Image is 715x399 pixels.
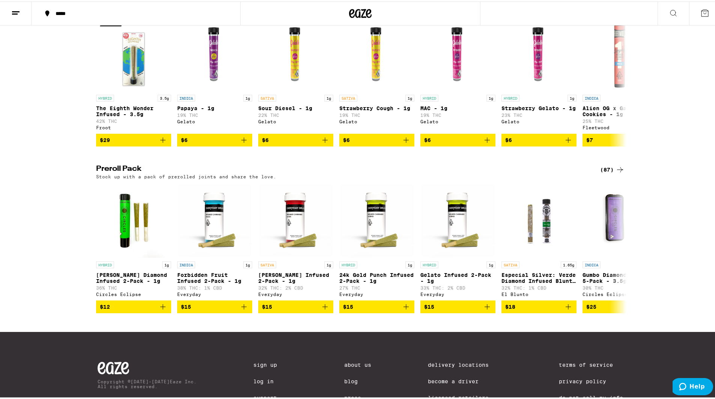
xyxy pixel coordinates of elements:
button: Add to bag [501,299,577,312]
span: $6 [505,136,512,142]
p: 24k Gold Punch Infused 2-Pack - 1g [339,270,414,282]
p: 19% THC [420,111,495,116]
p: INDICA [583,93,601,100]
div: Fleetwood [583,124,658,129]
div: Circles Eclipse [96,290,171,295]
span: $15 [343,302,353,308]
p: 1g [243,93,252,100]
button: Add to bag [420,132,495,145]
p: 19% THC [177,111,252,116]
a: Delivery Locations [428,360,502,366]
p: 3.5g [158,93,171,100]
p: 42% THC [96,117,171,122]
p: Stock up with a pack of prerolled joints and share the love. [96,173,276,178]
a: Open page for Strawberry Cough - 1g from Gelato [339,15,414,132]
div: Gelato [258,118,333,123]
p: 38% THC: 1% CBD [177,284,252,289]
span: $15 [181,302,191,308]
a: About Us [344,360,371,366]
p: 1g [486,93,495,100]
img: Everyday - Jack Herer Infused 2-Pack - 1g [258,181,333,256]
div: Gelato [177,118,252,123]
span: $6 [262,136,269,142]
p: 32% THC: 1% CBD [501,284,577,289]
img: Gelato - Strawberry Gelato - 1g [501,15,577,90]
span: $15 [262,302,272,308]
button: Add to bag [258,299,333,312]
p: HYBRID [420,260,438,267]
img: Everyday - Gelato Infused 2-Pack - 1g [420,181,495,256]
div: Everyday [177,290,252,295]
p: Sour Diesel - 1g [258,104,333,110]
span: $6 [424,136,431,142]
a: Open page for MAC - 1g from Gelato [420,15,495,132]
p: HYBRID [501,93,519,100]
p: Gumbo Diamond Infused 5-Pack - 3.5g [583,270,658,282]
p: SATIVA [339,93,357,100]
a: Terms of Service [559,360,623,366]
iframe: Opens a widget where you can find more information [673,377,713,395]
p: 1g [243,260,252,267]
div: Gelato [339,118,414,123]
p: SATIVA [501,260,519,267]
div: (87) [600,164,625,173]
div: Everyday [420,290,495,295]
p: 33% THC: 2% CBD [420,284,495,289]
p: 32% THC: 2% CBD [258,284,333,289]
img: El Blunto - Especial Silver: Verde Diamond Infused Blunt - 1.65g [501,181,577,256]
p: 22% THC [258,111,333,116]
p: 30% THC [583,284,658,289]
img: Everyday - Forbidden Fruit Infused 2-Pack - 1g [177,181,252,256]
p: INDICA [177,93,195,100]
button: Add to bag [177,299,252,312]
a: Open page for Gumbo Diamond Infused 5-Pack - 3.5g from Circles Eclipse [583,181,658,299]
a: Open page for Strawberry Gelato - 1g from Gelato [501,15,577,132]
p: Alien OG x Garlic Cookies - 1g [583,104,658,116]
p: HYBRID [420,93,438,100]
p: [PERSON_NAME] Infused 2-Pack - 1g [258,270,333,282]
div: Gelato [501,118,577,123]
span: $12 [100,302,110,308]
p: Copyright © [DATE]-[DATE] Eaze Inc. All rights reserved. [98,378,197,387]
img: Gelato - Sour Diesel - 1g [258,15,333,90]
img: Circles Eclipse - Gumbo Diamond Infused 5-Pack - 3.5g [583,181,658,256]
div: Froot [96,124,171,129]
p: MAC - 1g [420,104,495,110]
button: Add to bag [177,132,252,145]
div: El Blunto [501,290,577,295]
p: 1.65g [561,260,577,267]
div: Circles Eclipse [583,290,658,295]
p: Strawberry Cough - 1g [339,104,414,110]
a: Open page for Gelato Infused 2-Pack - 1g from Everyday [420,181,495,299]
p: HYBRID [96,260,114,267]
span: $6 [343,136,350,142]
p: Gelato Infused 2-Pack - 1g [420,270,495,282]
div: Everyday [339,290,414,295]
p: 1g [324,260,333,267]
a: Open page for Runtz Diamond Infused 2-Pack - 1g from Circles Eclipse [96,181,171,299]
a: Open page for The Eighth Wonder Infused - 3.5g from Froot [96,15,171,132]
img: Everyday - 24k Gold Punch Infused 2-Pack - 1g [339,181,414,256]
h2: Preroll Pack [96,164,588,173]
p: INDICA [177,260,195,267]
a: Log In [253,377,287,383]
a: Open page for Especial Silver: Verde Diamond Infused Blunt - 1.65g from El Blunto [501,181,577,299]
p: 1g [486,260,495,267]
p: SATIVA [258,260,276,267]
div: Gelato [420,118,495,123]
a: Privacy Policy [559,377,623,383]
button: Add to bag [96,132,171,145]
a: Open page for Papaya - 1g from Gelato [177,15,252,132]
p: 1g [567,93,577,100]
button: Add to bag [501,132,577,145]
p: Especial Silver: Verde Diamond Infused Blunt - 1.65g [501,270,577,282]
p: 1g [405,93,414,100]
button: Add to bag [258,132,333,145]
button: Add to bag [420,299,495,312]
p: HYBRID [96,93,114,100]
p: 19% THC [339,111,414,116]
div: Everyday [258,290,333,295]
p: 36% THC [96,284,171,289]
img: Circles Eclipse - Runtz Diamond Infused 2-Pack - 1g [96,181,171,256]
